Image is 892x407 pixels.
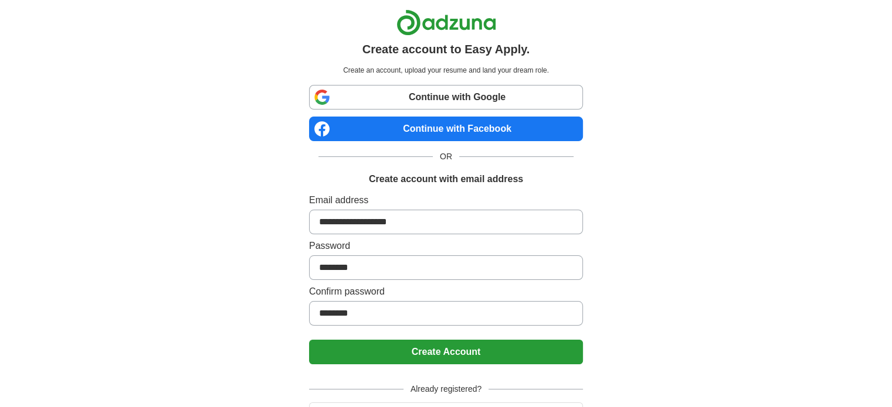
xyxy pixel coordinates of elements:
[309,285,583,299] label: Confirm password
[309,85,583,110] a: Continue with Google
[433,151,459,163] span: OR
[311,65,581,76] p: Create an account, upload your resume and land your dream role.
[309,193,583,207] label: Email address
[309,117,583,141] a: Continue with Facebook
[362,40,530,58] h1: Create account to Easy Apply.
[403,383,489,395] span: Already registered?
[309,239,583,253] label: Password
[396,9,496,36] img: Adzuna logo
[309,340,583,364] button: Create Account
[369,172,523,186] h1: Create account with email address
